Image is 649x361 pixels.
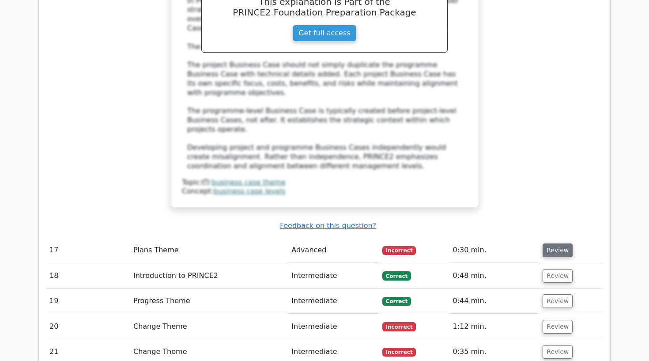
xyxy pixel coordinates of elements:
span: Incorrect [382,322,416,331]
button: Review [543,269,573,283]
a: Get full access [293,25,356,42]
div: Concept: [182,187,467,196]
td: Introduction to PRINCE2 [130,263,288,289]
button: Review [543,243,573,257]
a: business case levels [214,187,286,195]
a: business case theme [211,178,286,186]
span: Correct [382,297,411,306]
a: Feedback on this question? [280,221,376,230]
td: 0:44 min. [449,289,539,314]
span: Incorrect [382,348,416,357]
td: Intermediate [288,314,378,339]
td: Advanced [288,238,378,263]
td: 20 [46,314,130,339]
button: Review [543,345,573,359]
td: Change Theme [130,314,288,339]
td: Intermediate [288,289,378,314]
button: Review [543,294,573,308]
td: 0:30 min. [449,238,539,263]
button: Review [543,320,573,334]
td: 19 [46,289,130,314]
td: Intermediate [288,263,378,289]
div: Topic: [182,178,467,187]
td: 1:12 min. [449,314,539,339]
span: Incorrect [382,246,416,255]
td: Progress Theme [130,289,288,314]
td: 18 [46,263,130,289]
td: 17 [46,238,130,263]
span: Correct [382,271,411,280]
td: 0:48 min. [449,263,539,289]
td: Plans Theme [130,238,288,263]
